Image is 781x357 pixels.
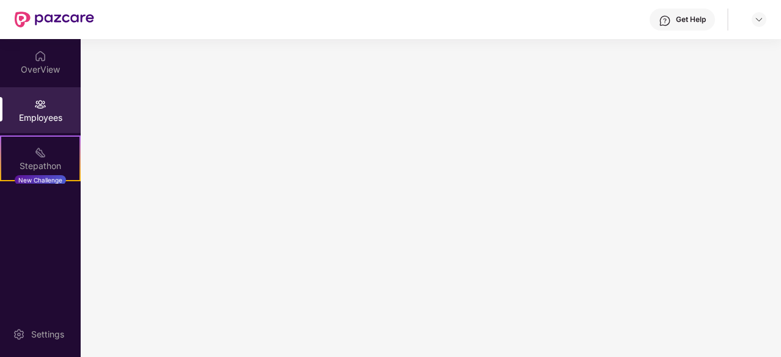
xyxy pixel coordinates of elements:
[34,146,46,159] img: svg+xml;base64,PHN2ZyB4bWxucz0iaHR0cDovL3d3dy53My5vcmcvMjAwMC9zdmciIHdpZHRoPSIyMSIgaGVpZ2h0PSIyMC...
[13,328,25,341] img: svg+xml;base64,PHN2ZyBpZD0iU2V0dGluZy0yMHgyMCIgeG1sbnM9Imh0dHA6Ly93d3cudzMub3JnLzIwMDAvc3ZnIiB3aW...
[754,15,764,24] img: svg+xml;base64,PHN2ZyBpZD0iRHJvcGRvd24tMzJ4MzIiIHhtbG5zPSJodHRwOi8vd3d3LnczLm9yZy8yMDAwL3N2ZyIgd2...
[1,160,79,172] div: Stepathon
[15,12,94,27] img: New Pazcare Logo
[34,98,46,110] img: svg+xml;base64,PHN2ZyBpZD0iRW1wbG95ZWVzIiB4bWxucz0iaHR0cDovL3d3dy53My5vcmcvMjAwMC9zdmciIHdpZHRoPS...
[659,15,671,27] img: svg+xml;base64,PHN2ZyBpZD0iSGVscC0zMngzMiIgeG1sbnM9Imh0dHA6Ly93d3cudzMub3JnLzIwMDAvc3ZnIiB3aWR0aD...
[15,175,66,185] div: New Challenge
[34,50,46,62] img: svg+xml;base64,PHN2ZyBpZD0iSG9tZSIgeG1sbnM9Imh0dHA6Ly93d3cudzMub3JnLzIwMDAvc3ZnIiB3aWR0aD0iMjAiIG...
[676,15,706,24] div: Get Help
[28,328,68,341] div: Settings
